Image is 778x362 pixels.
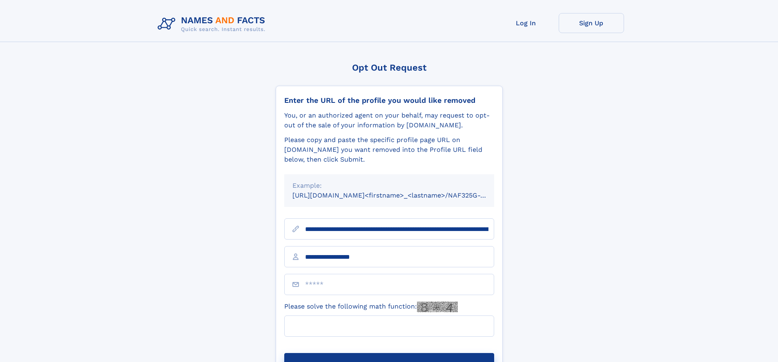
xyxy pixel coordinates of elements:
[292,191,510,199] small: [URL][DOMAIN_NAME]<firstname>_<lastname>/NAF325G-xxxxxxxx
[284,96,494,105] div: Enter the URL of the profile you would like removed
[493,13,559,33] a: Log In
[154,13,272,35] img: Logo Names and Facts
[284,135,494,164] div: Please copy and paste the specific profile page URL on [DOMAIN_NAME] you want removed into the Pr...
[292,181,486,191] div: Example:
[559,13,624,33] a: Sign Up
[284,302,458,312] label: Please solve the following math function:
[276,62,503,73] div: Opt Out Request
[284,111,494,130] div: You, or an authorized agent on your behalf, may request to opt-out of the sale of your informatio...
